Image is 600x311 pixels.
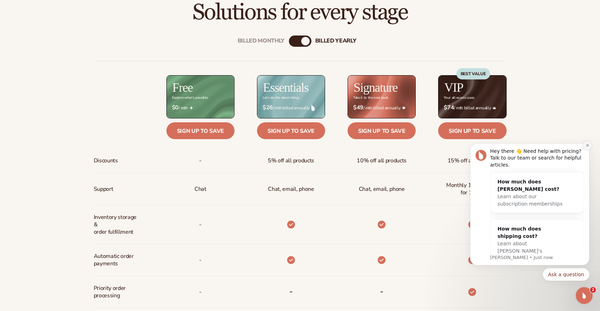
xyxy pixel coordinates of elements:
[263,96,299,100] div: Let’s do the damn thing.
[199,218,202,231] p: -
[172,81,193,94] h2: Free
[311,105,315,111] img: drop.png
[257,122,325,139] a: Sign up to save
[172,104,229,111] span: / mth
[315,38,356,45] div: billed Yearly
[94,154,118,167] span: Discounts
[94,211,140,238] span: Inventory storage & order fulfillment
[444,104,501,111] span: / mth billed annually
[456,68,490,79] div: BEST VALUE
[353,96,389,100] div: Take it to the next level.
[402,106,406,109] img: Star_6.png
[289,286,293,297] b: -
[380,286,383,297] b: -
[199,154,202,167] span: -
[194,183,206,196] p: Chat
[444,104,454,111] strong: $74
[444,81,463,94] h2: VIP
[493,106,496,110] img: Crown_2d87c031-1b5a-4345-8312-a4356ddcde98.png
[348,76,415,118] img: Signature_BG_eeb718c8-65ac-49e3-a4e5-327c6aa73146.jpg
[357,154,407,167] span: 10% off all products
[94,250,140,270] span: Automatic order payments
[166,122,235,139] a: Sign up to save
[263,104,319,111] span: / mth billed annually
[359,183,405,196] span: Chat, email, phone
[268,183,314,196] p: Chat, email, phone
[444,96,475,100] div: Your all-access pass.
[190,106,193,110] img: Free_Icon_bb6e7c7e-73f8-44bd-8ed0-223ea0fc522e.png
[444,179,501,199] span: Monthly 1:1 coaching for 1 year
[268,154,314,167] span: 5% off all products
[20,1,580,24] h2: Solutions for every stage
[354,81,397,94] h2: Signature
[439,76,506,118] img: VIP_BG_199964bd-3653-43bc-8a67-789d2d7717b9.jpg
[348,122,416,139] a: Sign up to save
[576,287,593,304] iframe: Intercom live chat
[448,154,497,167] span: 15% off all products
[590,287,596,293] span: 2
[172,104,179,111] strong: $0
[438,122,506,139] a: Sign up to save
[94,282,140,302] span: Priority order processing
[257,76,325,118] img: Essentials_BG_9050f826-5aa9-47d9-a362-757b82c62641.jpg
[238,38,285,45] div: Billed Monthly
[263,104,273,111] strong: $26
[167,76,234,118] img: free_bg.png
[263,81,309,94] h2: Essentials
[199,286,202,299] span: -
[94,183,113,196] span: Support
[460,121,600,292] iframe: Intercom notifications message
[172,96,208,100] div: Explore what's possible.
[199,254,202,267] span: -
[353,104,363,111] strong: $49
[353,104,410,111] span: / mth billed annually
